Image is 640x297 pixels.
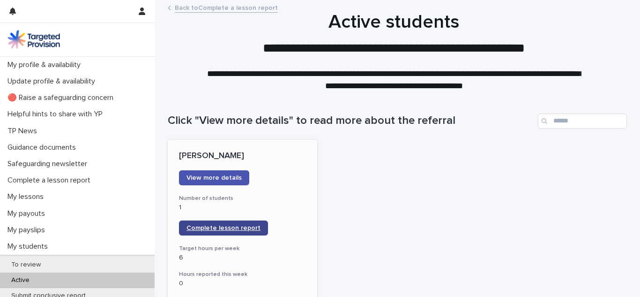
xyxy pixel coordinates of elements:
p: TP News [4,127,45,136]
span: Complete lesson report [186,225,260,231]
img: M5nRWzHhSzIhMunXDL62 [7,30,60,49]
span: View more details [186,175,242,181]
p: 1 [179,204,306,212]
p: 🔴 Raise a safeguarding concern [4,93,121,102]
p: [PERSON_NAME] [179,151,306,161]
p: My payslips [4,226,52,235]
p: Active [4,276,37,284]
p: My payouts [4,209,52,218]
h1: Click "View more details" to read more about the referral [168,114,534,128]
p: To review [4,261,48,269]
input: Search [538,114,627,129]
p: 0 [179,280,306,288]
p: My students [4,242,55,251]
a: View more details [179,170,249,185]
p: My lessons [4,192,51,201]
p: Update profile & availability [4,77,103,86]
p: 6 [179,254,306,262]
h1: Active students [164,11,624,33]
p: Safeguarding newsletter [4,160,95,168]
p: Helpful hints to share with YP [4,110,110,119]
h3: Number of students [179,195,306,202]
a: Complete lesson report [179,221,268,236]
p: Guidance documents [4,143,83,152]
p: Complete a lesson report [4,176,98,185]
h3: Target hours per week [179,245,306,252]
p: My profile & availability [4,61,88,69]
a: Back toComplete a lesson report [175,2,278,13]
h3: Hours reported this week [179,271,306,278]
